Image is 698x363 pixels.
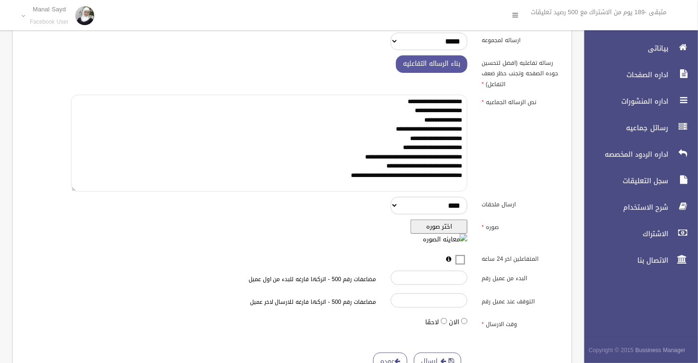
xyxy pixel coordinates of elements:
[474,293,566,307] label: التوقف عند عميل رقم
[474,251,566,264] label: المتفاعلين اخر 24 ساعه
[576,197,698,218] a: شرح الاستخدام
[576,44,671,53] span: بياناتى
[474,95,566,108] label: نص الرساله الجماعيه
[576,117,698,138] a: رسائل جماعيه
[474,55,566,89] label: رساله تفاعليه (افضل لتحسين جوده الصفحه وتجنب حظر ضعف التفاعل)
[576,91,698,112] a: اداره المنشورات
[635,345,686,355] strong: Bussiness Manager
[30,18,69,26] small: Facebook User
[576,38,698,59] a: بياناتى
[576,223,698,244] a: الاشتراك
[425,317,439,328] label: لاحقا
[576,64,698,85] a: اداره الصفحات
[576,229,671,239] span: الاشتراك
[162,276,376,283] h6: مضاعفات رقم 500 - اتركها فارغه للبدء من اول عميل
[423,234,467,245] img: معاينه الصوره
[474,33,566,46] label: ارساله لمجموعه
[474,220,566,233] label: صوره
[576,150,671,159] span: اداره الردود المخصصه
[30,6,69,13] p: Manal Sayd
[474,197,566,210] label: ارسال ملحقات
[576,144,698,165] a: اداره الردود المخصصه
[576,176,671,186] span: سجل التعليقات
[449,317,459,328] label: الان
[576,203,671,212] span: شرح الاستخدام
[576,256,671,265] span: الاتصال بنا
[162,299,376,305] h6: مضاعفات رقم 500 - اتركها فارغه للارسال لاخر عميل
[576,170,698,191] a: سجل التعليقات
[474,271,566,284] label: البدء من عميل رقم
[576,123,671,133] span: رسائل جماعيه
[474,316,566,329] label: وقت الارسال
[576,70,671,80] span: اداره الصفحات
[411,220,467,234] button: اختر صوره
[396,55,467,73] button: بناء الرساله التفاعليه
[576,97,671,106] span: اداره المنشورات
[576,250,698,271] a: الاتصال بنا
[589,345,634,355] span: Copyright © 2015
